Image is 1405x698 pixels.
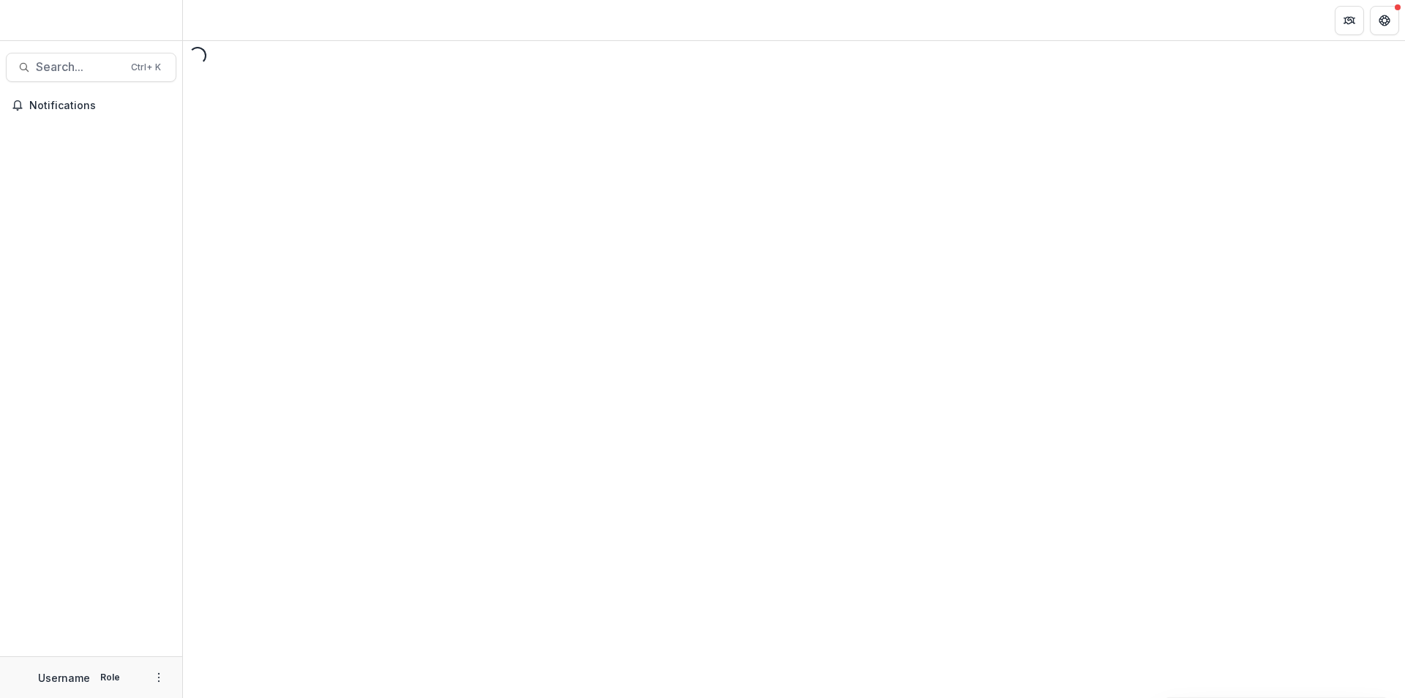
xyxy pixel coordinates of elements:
p: Role [96,671,124,684]
div: Ctrl + K [128,59,164,75]
button: Get Help [1370,6,1399,35]
p: Username [38,670,90,686]
button: Search... [6,53,176,82]
button: More [150,669,168,686]
span: Search... [36,60,122,74]
button: Notifications [6,94,176,117]
button: Partners [1335,6,1364,35]
span: Notifications [29,100,171,112]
